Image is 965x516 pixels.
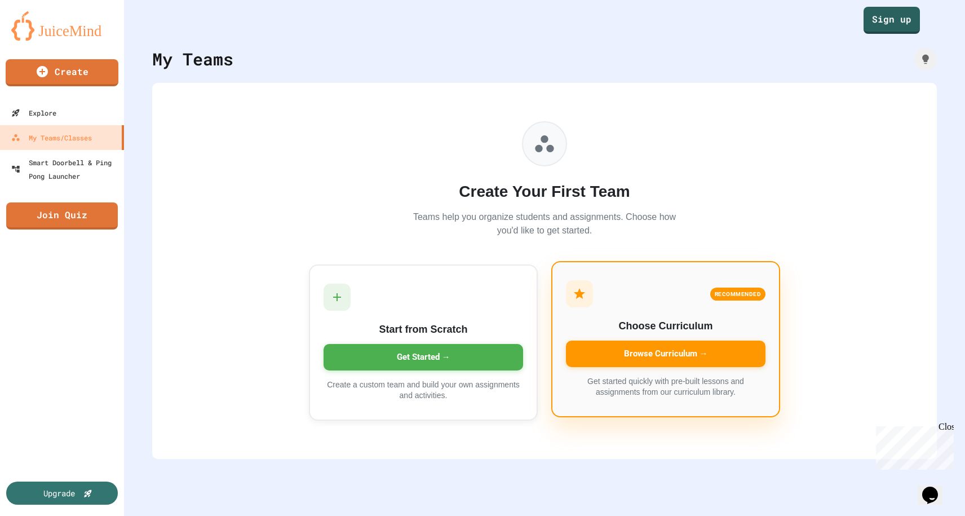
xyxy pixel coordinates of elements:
p: Create a custom team and build your own assignments and activities. [324,380,523,402]
div: My Teams [152,46,233,72]
a: Create [6,59,118,86]
a: Sign up [864,7,920,34]
iframe: chat widget [871,422,954,470]
div: Get Started → [324,344,523,371]
h3: Start from Scratch [324,322,523,337]
a: Join Quiz [6,202,118,230]
div: Smart Doorbell & Ping Pong Launcher [11,156,119,183]
h2: Create Your First Team [409,180,680,204]
p: Teams help you organize students and assignments. Choose how you'd like to get started. [409,210,680,237]
div: How it works [914,48,937,70]
p: Get started quickly with pre-built lessons and assignments from our curriculum library. [566,376,765,398]
div: Upgrade [43,487,75,499]
div: RECOMMENDED [710,288,766,301]
img: logo-orange.svg [11,11,113,41]
div: Chat with us now!Close [5,5,78,72]
div: Browse Curriculum → [566,341,765,367]
div: My Teams/Classes [11,131,92,144]
iframe: chat widget [918,471,954,505]
h3: Choose Curriculum [566,319,765,334]
div: Explore [11,106,56,120]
